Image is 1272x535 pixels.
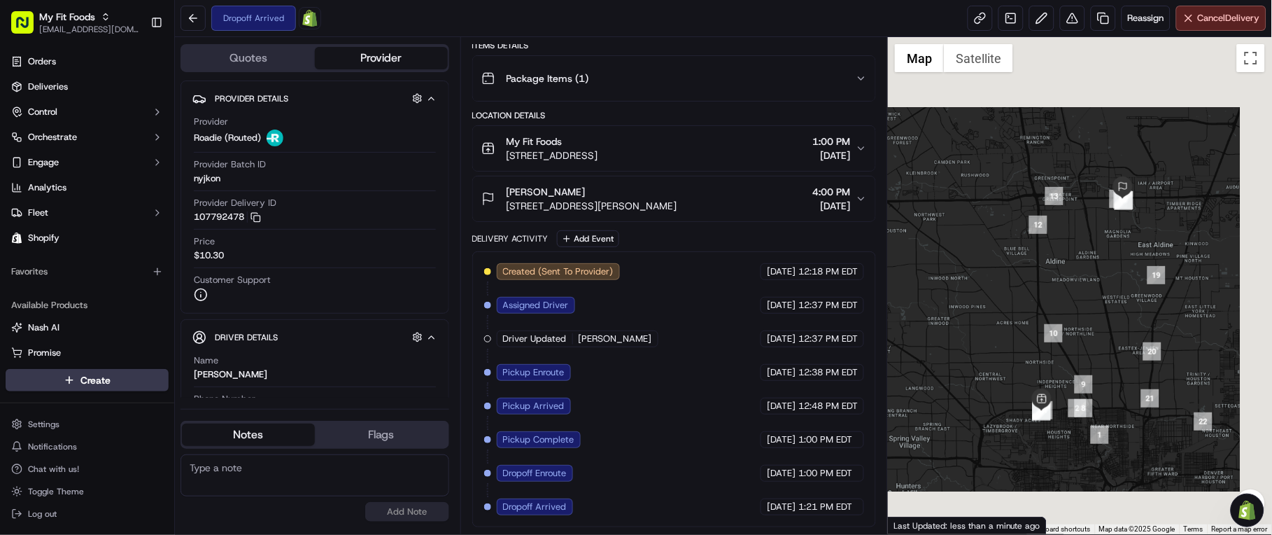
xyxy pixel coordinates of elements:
span: Assigned Driver [503,299,569,312]
span: nyjkon [194,172,220,185]
button: My Fit Foods [39,10,95,24]
button: [EMAIL_ADDRESS][DOMAIN_NAME] [39,24,139,35]
span: Shopify [28,232,59,244]
span: Toggle Theme [28,486,84,497]
span: [PERSON_NAME] [507,185,586,199]
div: Last Updated: less than a minute ago [888,517,1047,534]
span: Pickup Arrived [503,400,565,412]
button: Map camera controls [1237,489,1265,517]
span: API Documentation [132,203,225,217]
a: Deliveries [6,76,169,98]
div: 💻 [118,204,129,216]
button: Nash AI [6,317,169,339]
span: Create [80,373,111,387]
div: Available Products [6,294,169,317]
span: [DATE] [767,333,796,345]
span: $10.30 [194,249,224,262]
span: Driver Updated [503,333,567,345]
span: Chat with us! [28,464,79,475]
span: Log out [28,508,57,520]
div: Start new chat [48,134,229,148]
a: Powered byPylon [99,237,169,248]
button: Package Items (1) [473,56,876,101]
div: 2 [1068,399,1087,417]
span: Promise [28,347,61,359]
span: Dropoff Arrived [503,501,567,513]
button: Fleet [6,202,169,224]
span: Provider [194,116,228,128]
span: [DATE] [767,501,796,513]
div: Location Details [472,110,877,121]
button: Create [6,369,169,391]
div: 13 [1045,187,1063,205]
button: Chat with us! [6,459,169,479]
a: 💻API Documentation [113,197,230,223]
span: Phone Number [194,393,255,405]
div: Favorites [6,260,169,283]
span: [STREET_ADDRESS] [507,148,598,162]
span: 1:00 PM EDT [798,467,852,480]
span: [DATE] [767,265,796,278]
button: Show street map [895,44,944,72]
span: Settings [28,419,59,430]
span: [DATE] [767,467,796,480]
span: Provider Details [215,93,288,104]
span: Pickup Enroute [503,366,565,379]
span: Provider Delivery ID [194,197,276,209]
span: [STREET_ADDRESS][PERSON_NAME] [507,199,677,213]
span: Analytics [28,181,66,194]
p: Welcome 👋 [14,56,255,78]
span: Notifications [28,441,77,452]
span: Knowledge Base [28,203,107,217]
div: We're available if you need us! [48,148,177,159]
div: Delivery Activity [472,233,549,244]
button: CancelDelivery [1176,6,1266,31]
span: [DATE] [812,199,850,213]
span: 1:00 PM EDT [798,433,852,446]
img: Shopify [302,10,318,27]
button: Notes [182,424,315,446]
button: Provider Details [192,87,437,110]
a: Report a map error [1212,525,1268,533]
div: 22 [1194,412,1213,431]
img: roadie-logo-v2.jpg [267,130,283,146]
span: Package Items ( 1 ) [507,71,589,85]
button: Quotes [182,47,315,69]
span: Created (Sent To Provider) [503,265,614,278]
div: 17 [1115,191,1133,209]
img: Nash [14,14,42,42]
button: 107792478 [194,211,261,223]
a: Terms (opens in new tab) [1184,525,1203,533]
span: Fleet [28,207,48,219]
span: Provider Batch ID [194,158,266,171]
div: 21 [1141,389,1159,408]
button: [PERSON_NAME][STREET_ADDRESS][PERSON_NAME]4:00 PM[DATE] [473,176,876,221]
a: Promise [11,347,163,359]
button: Control [6,101,169,123]
button: My Fit Foods[STREET_ADDRESS]1:00 PM[DATE] [473,126,876,171]
span: 1:21 PM EDT [798,501,852,513]
button: Show satellite imagery [944,44,1013,72]
span: Cancel Delivery [1198,12,1260,25]
input: Got a question? Start typing here... [36,90,252,105]
a: Orders [6,50,169,73]
span: 12:18 PM EDT [798,265,858,278]
img: Google [891,516,938,534]
span: Control [28,106,57,118]
span: [DATE] [812,148,850,162]
div: 📗 [14,204,25,216]
span: My Fit Foods [507,134,563,148]
button: Promise [6,342,169,364]
button: Add Event [557,230,619,247]
span: 1:00 PM [812,134,850,148]
div: 20 [1143,342,1161,361]
span: 12:37 PM EDT [798,299,858,312]
span: Map data ©2025 Google [1099,525,1175,533]
button: Notifications [6,437,169,457]
button: Toggle Theme [6,482,169,501]
button: Provider [315,47,448,69]
span: 12:37 PM EDT [798,333,858,345]
span: [DATE] [767,299,796,312]
span: Price [194,235,215,248]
